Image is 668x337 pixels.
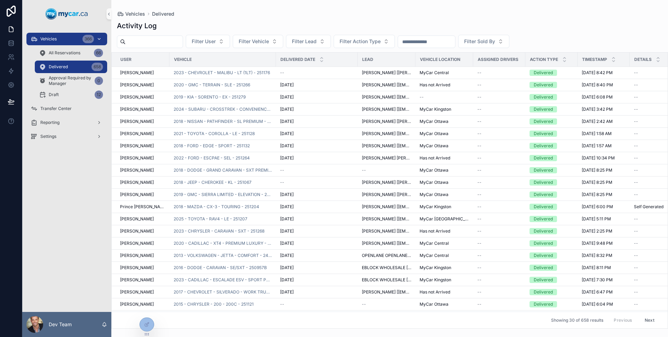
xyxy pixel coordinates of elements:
[477,289,482,295] span: --
[420,119,448,124] span: MyCar Ottawa
[634,107,638,112] span: --
[362,131,411,136] span: [PERSON_NAME] [[EMAIL_ADDRESS][DOMAIN_NAME]]
[35,75,107,87] a: Approval Required by Manager0
[477,167,482,173] span: --
[477,119,482,124] span: --
[477,155,482,161] span: --
[477,143,482,149] span: --
[192,38,216,45] span: Filter User
[477,180,482,185] span: --
[634,131,638,136] span: --
[120,119,154,124] span: [PERSON_NAME]
[420,265,451,271] span: MyCar Kingston
[634,70,638,76] span: --
[49,50,80,56] span: All Reservations
[582,70,613,76] span: [DATE] 8:42 PM
[582,155,615,161] span: [DATE] 10:34 PM
[239,38,269,45] span: Filter Vehicle
[280,57,315,62] span: Delivered Date
[477,241,482,246] span: --
[46,8,88,19] img: App logo
[94,49,103,57] div: 66
[280,241,294,246] span: [DATE]
[280,228,294,234] span: [DATE]
[174,204,259,210] a: 2018 - MAZDA - CX-3 - TOURING - 251204
[477,204,482,210] span: --
[634,289,638,295] span: --
[340,38,381,45] span: Filter Action Type
[280,289,294,295] span: [DATE]
[120,180,154,185] span: [PERSON_NAME]
[582,216,611,222] span: [DATE] 5:11 PM
[477,192,482,197] span: --
[634,241,638,246] span: --
[534,301,553,307] div: Delivered
[174,253,272,258] a: 2013 - VOLKSWAGEN - JETTA - COMFORT - 241545
[174,82,250,88] a: 2020 - GMC - TERRAIN - SLE - 251266
[362,180,411,185] span: [PERSON_NAME] [[PERSON_NAME][EMAIL_ADDRESS][PERSON_NAME][DOMAIN_NAME]]
[120,82,154,88] span: [PERSON_NAME]
[92,63,103,71] div: 658
[280,180,284,185] span: --
[582,107,613,112] span: [DATE] 3:42 PM
[280,143,294,149] span: [DATE]
[174,180,252,185] span: 2018 - JEEP - CHEROKEE - KL - 251067
[582,131,612,136] span: [DATE] 1:58 AM
[478,57,518,62] span: Assigned Drivers
[534,252,553,259] div: Delivered
[174,167,272,173] a: 2018 - DODGE - GRAND CARAVAN - SXT PREMIUM - 250931
[117,21,157,31] h1: Activity Log
[420,253,449,258] span: MyCar Central
[186,35,230,48] button: Select Button
[477,228,482,234] span: --
[582,301,613,307] span: [DATE] 6:04 PM
[280,216,294,222] span: [DATE]
[120,94,154,100] span: [PERSON_NAME]
[280,94,294,100] span: [DATE]
[534,70,553,76] div: Delivered
[40,134,56,139] span: Settings
[420,216,469,222] span: MyCar [GEOGRAPHIC_DATA]
[174,289,272,295] span: 2017 - CHEVROLET - SILVERADO - WORK TRUCK/LS/FLEET/BASE - 251258
[634,57,652,62] span: Details
[174,107,272,112] a: 2024 - SUBARU - CROSSTREK - CONVENIENCE - 250466
[95,77,103,85] div: 0
[634,216,638,222] span: --
[634,94,638,100] span: --
[582,94,613,100] span: [DATE] 6:08 PM
[534,94,553,100] div: Delivered
[280,204,294,210] span: [DATE]
[534,289,553,295] div: Delivered
[174,241,272,246] a: 2020 - CADILLAC - XT4 - PREMIUM LUXURY - 251007
[174,155,250,161] a: 2022 - FORD - ESCPAE - SEL - 251264
[534,204,553,210] div: Delivered
[174,265,267,271] a: 2016 - DODGE - CARAVAN - SE/SXT - 250957B
[420,289,450,295] span: Has not Arrived
[120,241,154,246] span: [PERSON_NAME]
[420,57,460,62] span: VEHICLE LOCATION
[174,228,264,234] span: 2023 - CHRYSLER - CARAVAN - SXT - 251268
[174,143,250,149] span: 2018 - FORD - EDGE - SPORT - 251132
[174,192,272,197] a: 2019 - GMC - SIERRA LIMITED - ELEVATION - 250932
[464,38,495,45] span: Filter Sold By
[280,107,294,112] span: [DATE]
[362,143,411,149] span: [PERSON_NAME] [[EMAIL_ADDRESS][DOMAIN_NAME]]
[634,167,638,173] span: --
[420,94,424,100] span: --
[477,301,482,307] span: --
[233,35,283,48] button: Select Button
[120,216,154,222] span: [PERSON_NAME]
[49,75,92,86] span: Approval Required by Manager
[280,301,284,307] span: --
[280,119,294,124] span: [DATE]
[362,70,411,76] span: [PERSON_NAME] [[PERSON_NAME][EMAIL_ADDRESS][DOMAIN_NAME]]
[582,119,613,124] span: [DATE] 2:42 AM
[362,216,411,222] span: [PERSON_NAME] [[EMAIL_ADDRESS][DOMAIN_NAME]]
[35,61,107,73] a: Delivered658
[362,155,411,161] span: [PERSON_NAME] [PERSON_NAME] [[EMAIL_ADDRESS][DOMAIN_NAME]]
[458,35,509,48] button: Select Button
